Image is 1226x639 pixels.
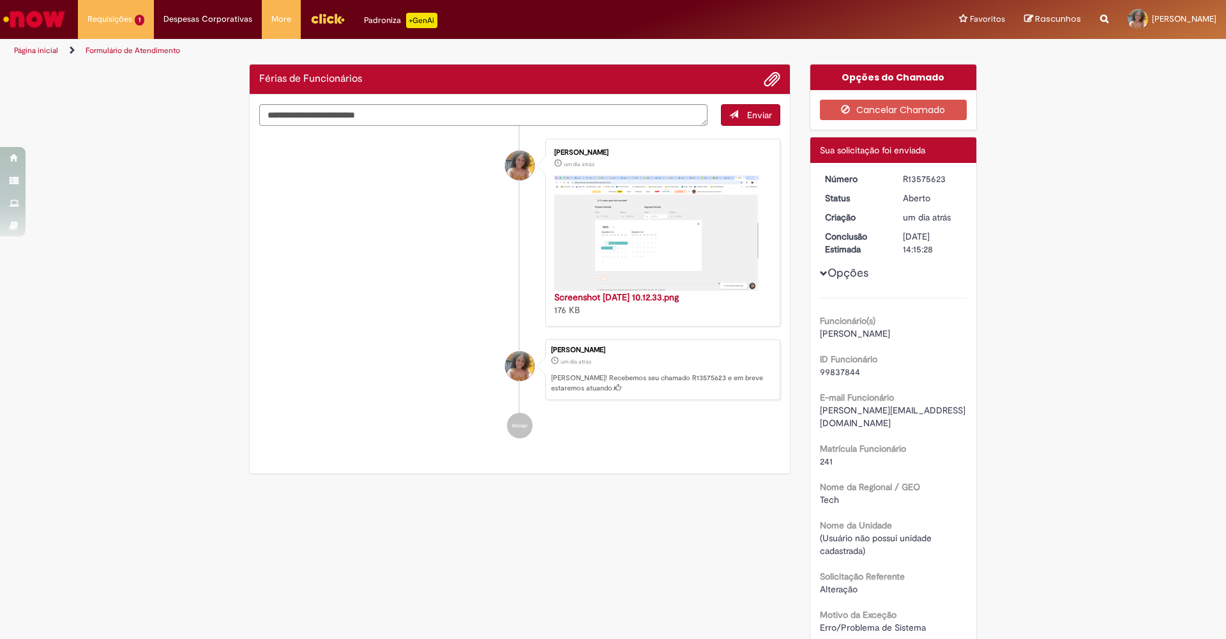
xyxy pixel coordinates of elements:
[903,173,962,185] div: R13575623
[903,230,962,256] div: [DATE] 14:15:28
[903,212,951,223] time: 29/09/2025 10:15:25
[820,443,906,454] b: Matrícula Funcionário
[1024,13,1081,26] a: Rascunhos
[271,13,291,26] span: More
[810,65,977,90] div: Opções do Chamado
[820,404,965,429] span: [PERSON_NAME][EMAIL_ADDRESS][DOMAIN_NAME]
[820,494,839,505] span: Tech
[561,358,591,366] time: 29/09/2025 10:15:25
[820,100,967,120] button: Cancelar Chamado
[820,366,860,378] span: 99837844
[1,6,67,32] img: ServiceNow
[1035,13,1081,25] span: Rascunhos
[259,126,780,452] ul: Histórico de tíquete
[764,71,780,88] button: Adicionar anexos
[505,151,534,180] div: Josilene De Sousa Santos Fernandes
[554,291,679,303] a: Screenshot [DATE] 10.12.33.png
[551,373,773,393] p: [PERSON_NAME]! Recebemos seu chamado R13575623 e em breve estaremos atuando.
[310,9,345,28] img: click_logo_yellow_360x200.png
[721,104,780,126] button: Enviar
[820,481,920,493] b: Nome da Regional / GEO
[259,73,362,85] h2: Férias de Funcionários Histórico de tíquete
[14,45,58,56] a: Página inicial
[564,160,594,168] span: um dia atrás
[259,104,708,126] textarea: Digite sua mensagem aqui...
[815,192,894,204] dt: Status
[903,192,962,204] div: Aberto
[820,571,905,582] b: Solicitação Referente
[820,315,875,327] b: Funcionário(s)
[87,13,132,26] span: Requisições
[86,45,180,56] a: Formulário de Atendimento
[564,160,594,168] time: 29/09/2025 10:12:45
[554,149,767,157] div: [PERSON_NAME]
[820,353,877,365] b: ID Funcionário
[820,532,934,557] span: (Usuário não possui unidade cadastrada)
[259,339,780,401] li: Josilene De Sousa Santos Fernandes
[820,520,892,531] b: Nome da Unidade
[820,609,897,620] b: Motivo da Exceção
[820,622,926,633] span: Erro/Problema de Sistema
[554,291,767,316] div: 176 KB
[561,358,591,366] span: um dia atrás
[1152,13,1216,24] span: [PERSON_NAME]
[551,346,773,354] div: [PERSON_NAME]
[820,583,858,595] span: Alteração
[163,13,252,26] span: Despesas Corporativas
[364,13,437,28] div: Padroniza
[10,39,808,63] ul: Trilhas de página
[747,109,772,121] span: Enviar
[815,173,894,185] dt: Número
[820,328,890,339] span: [PERSON_NAME]
[820,144,925,156] span: Sua solicitação foi enviada
[903,212,951,223] span: um dia atrás
[406,13,437,28] p: +GenAi
[820,456,833,467] span: 241
[505,351,534,381] div: Josilene De Sousa Santos Fernandes
[815,230,894,256] dt: Conclusão Estimada
[903,211,962,224] div: 29/09/2025 10:15:25
[970,13,1005,26] span: Favoritos
[135,15,144,26] span: 1
[815,211,894,224] dt: Criação
[820,392,894,403] b: E-mail Funcionário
